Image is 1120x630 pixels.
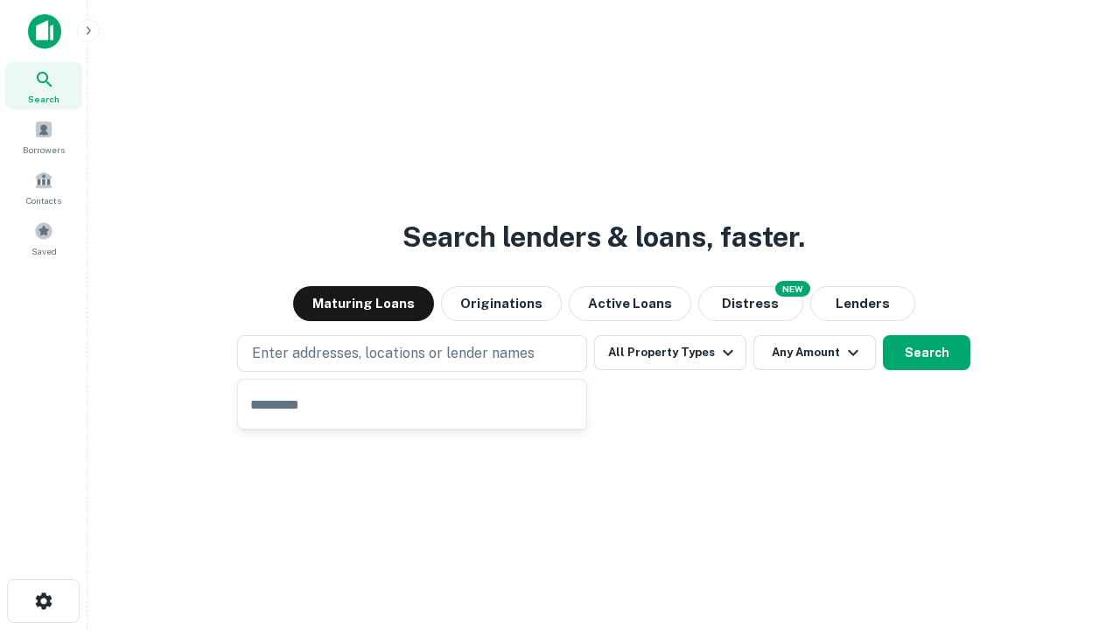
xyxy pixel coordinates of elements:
button: Maturing Loans [293,286,434,321]
button: Active Loans [569,286,691,321]
div: NEW [775,281,810,297]
iframe: Chat Widget [1032,490,1120,574]
a: Contacts [5,164,82,211]
span: Borrowers [23,143,65,157]
button: Lenders [810,286,915,321]
p: Enter addresses, locations or lender names [252,343,535,364]
a: Saved [5,214,82,262]
a: Borrowers [5,113,82,160]
button: Search [883,335,970,370]
a: Search [5,62,82,109]
button: All Property Types [594,335,746,370]
button: Enter addresses, locations or lender names [237,335,587,372]
button: Originations [441,286,562,321]
span: Contacts [26,193,61,207]
button: Search distressed loans with lien and other non-mortgage details. [698,286,803,321]
span: Search [28,92,59,106]
h3: Search lenders & loans, faster. [402,216,805,258]
img: capitalize-icon.png [28,14,61,49]
span: Saved [31,244,57,258]
button: Any Amount [753,335,876,370]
